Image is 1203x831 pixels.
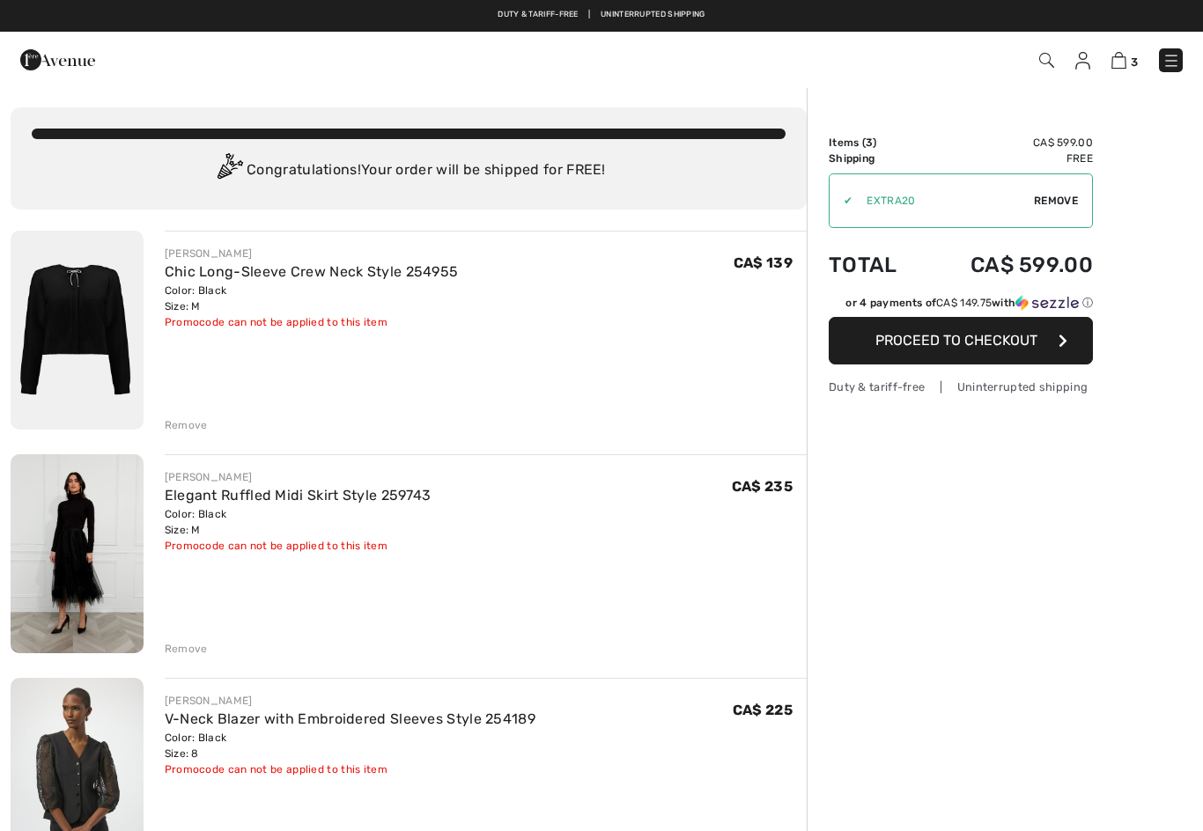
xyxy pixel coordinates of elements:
button: Proceed to Checkout [829,317,1093,364]
img: Sezzle [1015,295,1079,311]
a: V-Neck Blazer with Embroidered Sleeves Style 254189 [165,710,535,727]
span: CA$ 149.75 [936,297,992,309]
input: Promo code [852,174,1034,227]
td: Items ( ) [829,135,923,151]
span: Remove [1034,193,1078,209]
img: My Info [1075,52,1090,70]
img: Shopping Bag [1111,52,1126,69]
div: Remove [165,641,208,657]
div: ✔ [830,193,852,209]
div: Promocode can not be applied to this item [165,761,535,777]
img: Menu [1162,52,1180,70]
div: Duty & tariff-free | Uninterrupted shipping [829,379,1093,395]
div: Promocode can not be applied to this item [165,538,432,554]
div: Color: Black Size: M [165,283,459,314]
span: 3 [1131,55,1138,69]
div: [PERSON_NAME] [165,246,459,261]
div: or 4 payments of with [845,295,1093,311]
td: CA$ 599.00 [923,235,1093,295]
div: [PERSON_NAME] [165,469,432,485]
td: Free [923,151,1093,166]
div: [PERSON_NAME] [165,693,535,709]
span: 3 [866,136,873,149]
td: CA$ 599.00 [923,135,1093,151]
a: Chic Long-Sleeve Crew Neck Style 254955 [165,263,459,280]
img: Congratulation2.svg [211,153,247,188]
a: Elegant Ruffled Midi Skirt Style 259743 [165,487,432,504]
div: Color: Black Size: M [165,506,432,538]
span: CA$ 225 [733,702,793,718]
div: Color: Black Size: 8 [165,730,535,761]
span: CA$ 235 [732,478,793,495]
div: or 4 payments ofCA$ 149.75withSezzle Click to learn more about Sezzle [829,295,1093,317]
span: CA$ 139 [734,254,793,271]
img: 1ère Avenue [20,42,95,77]
div: Remove [165,417,208,433]
div: Promocode can not be applied to this item [165,314,459,330]
img: Chic Long-Sleeve Crew Neck Style 254955 [11,231,144,430]
div: Congratulations! Your order will be shipped for FREE! [32,153,786,188]
span: Proceed to Checkout [875,332,1037,349]
img: Search [1039,53,1054,68]
a: 1ère Avenue [20,50,95,67]
td: Shipping [829,151,923,166]
td: Total [829,235,923,295]
img: Elegant Ruffled Midi Skirt Style 259743 [11,454,144,653]
a: 3 [1111,49,1138,70]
